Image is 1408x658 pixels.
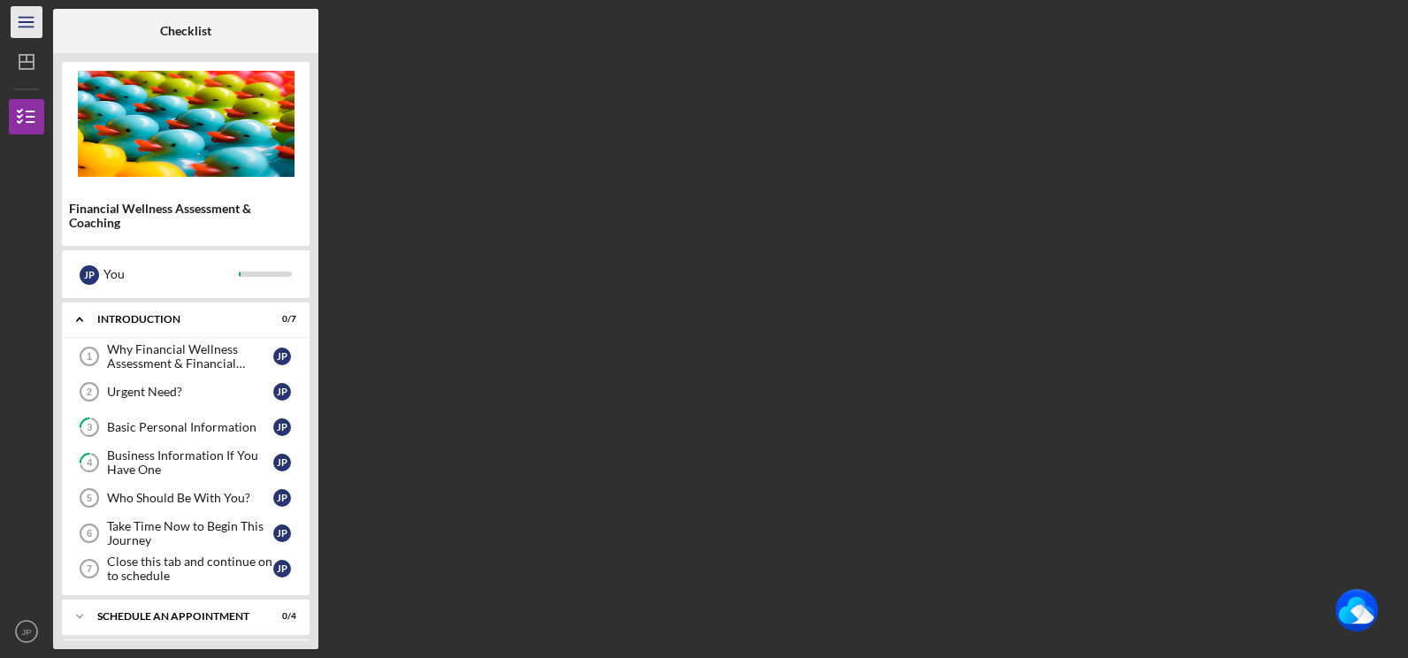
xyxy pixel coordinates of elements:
[71,339,301,374] a: 1Why Financial Wellness Assessment & Financial Coaching?JP
[97,314,252,325] div: Introduction
[107,342,273,371] div: Why Financial Wellness Assessment & Financial Coaching?
[264,611,296,622] div: 0 / 4
[69,202,302,230] div: Financial Wellness Assessment & Coaching
[273,524,291,542] div: J P
[160,24,211,38] b: Checklist
[97,611,252,622] div: Schedule An Appointment
[71,480,301,516] a: 5Who Should Be With You?JP
[107,420,273,434] div: Basic Personal Information
[273,489,291,507] div: J P
[21,627,31,637] text: JP
[80,265,99,285] div: J P
[107,555,273,583] div: Close this tab and continue on to schedule
[71,551,301,586] a: 7Close this tab and continue on to scheduleJP
[107,385,273,399] div: Urgent Need?
[273,383,291,401] div: J P
[9,614,44,649] button: JP
[71,445,301,480] a: 4Business Information If You Have OneJP
[87,386,92,397] tspan: 2
[71,374,301,409] a: 2Urgent Need?JP
[62,71,310,177] img: Product logo
[87,457,93,469] tspan: 4
[71,409,301,445] a: 3Basic Personal InformationJP
[273,348,291,365] div: J P
[87,493,92,503] tspan: 5
[87,422,92,433] tspan: 3
[71,516,301,551] a: 6Take Time Now to Begin This JourneyJP
[107,448,273,477] div: Business Information If You Have One
[264,314,296,325] div: 0 / 7
[273,418,291,436] div: J P
[87,563,92,574] tspan: 7
[107,519,273,547] div: Take Time Now to Begin This Journey
[273,560,291,578] div: J P
[103,259,239,289] div: You
[273,454,291,471] div: J P
[87,351,92,362] tspan: 1
[87,528,92,539] tspan: 6
[107,491,273,505] div: Who Should Be With You?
